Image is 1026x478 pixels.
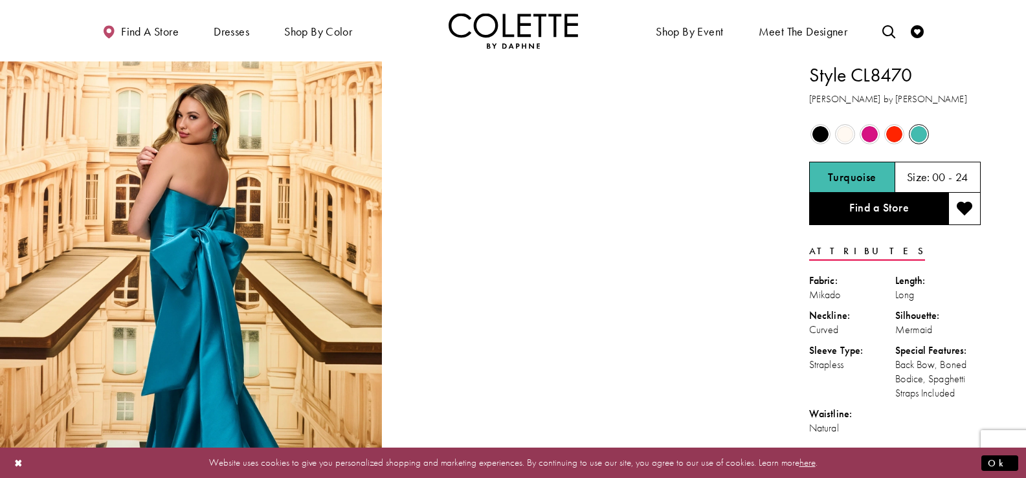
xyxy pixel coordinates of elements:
video: Style CL8470 Colette by Daphne #1 autoplay loop mute video [388,61,770,252]
div: Black [809,123,832,146]
div: Mikado [809,288,895,302]
div: Diamond White [834,123,856,146]
span: Find a store [121,25,179,38]
span: Meet the designer [759,25,848,38]
div: Curved [809,323,895,337]
div: Turquoise [908,123,930,146]
h3: [PERSON_NAME] by [PERSON_NAME] [809,92,981,107]
span: Dresses [214,25,249,38]
a: Meet the designer [755,13,851,49]
div: Silhouette: [895,309,981,323]
span: Dresses [210,13,252,49]
span: Shop By Event [656,25,723,38]
div: Back Bow, Boned Bodice, Spaghetti Straps Included [895,358,981,400]
div: Waistline: [809,407,895,421]
span: Size: [907,169,930,184]
button: Close Dialog [8,451,30,474]
div: Fuchsia [858,123,881,146]
h5: 00 - 24 [932,171,968,184]
span: Shop by color [284,25,352,38]
h5: Chosen color [828,171,876,184]
button: Submit Dialog [981,455,1018,471]
div: Scarlet [883,123,906,146]
span: Shop By Event [652,13,726,49]
h1: Style CL8470 [809,61,981,89]
a: Toggle search [879,13,898,49]
a: Visit Home Page [449,13,578,49]
div: Length: [895,274,981,288]
p: Website uses cookies to give you personalized shopping and marketing experiences. By continuing t... [93,454,933,472]
a: Attributes [809,242,925,261]
div: Natural [809,421,895,435]
div: Product color controls state depends on size chosen [809,122,981,147]
button: Add to wishlist [948,193,981,225]
div: Sleeve Type: [809,343,895,358]
a: Find a Store [809,193,948,225]
div: Mermaid [895,323,981,337]
div: Long [895,288,981,302]
a: Find a store [99,13,182,49]
a: here [799,456,816,469]
img: Colette by Daphne [449,13,578,49]
div: Special Features: [895,343,981,358]
div: Fabric: [809,274,895,288]
div: Strapless [809,358,895,372]
a: Check Wishlist [908,13,927,49]
div: Neckline: [809,309,895,323]
span: Shop by color [281,13,355,49]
